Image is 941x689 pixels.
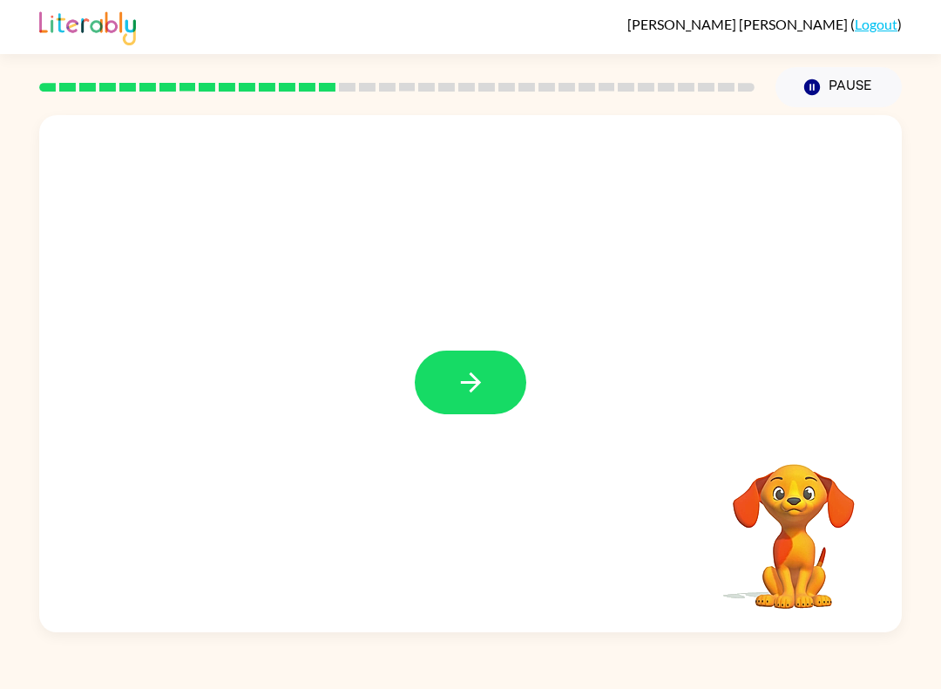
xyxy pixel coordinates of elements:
[855,16,897,32] a: Logout
[39,7,136,45] img: Literably
[627,16,902,32] div: ( )
[775,67,902,107] button: Pause
[627,16,850,32] span: [PERSON_NAME] [PERSON_NAME]
[707,437,881,611] video: Your browser must support playing .mp4 files to use Literably. Please try using another browser.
